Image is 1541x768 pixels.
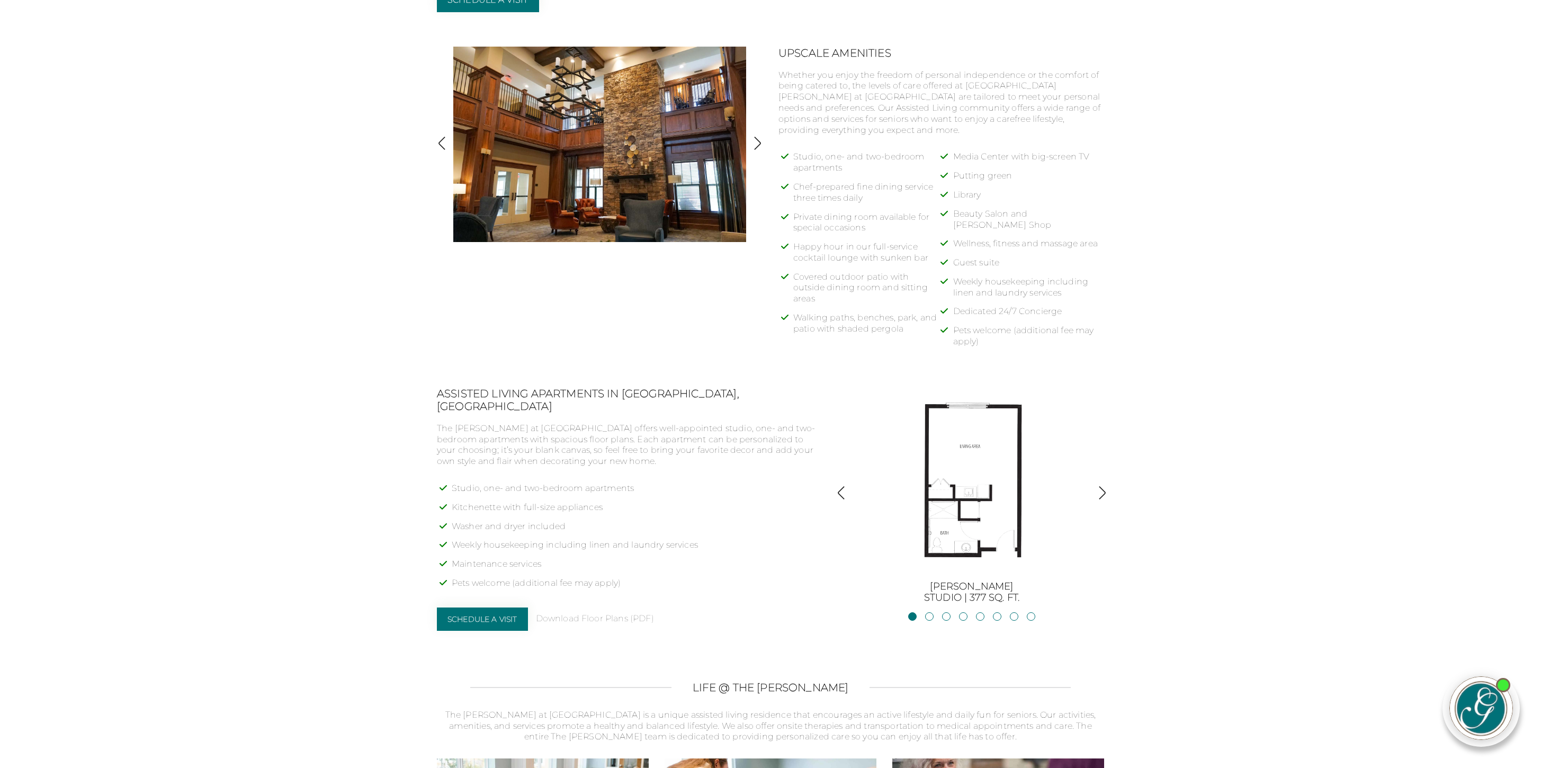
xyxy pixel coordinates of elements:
[793,182,945,212] li: Chef-prepared fine dining service three times daily
[1095,486,1109,502] button: Show next
[452,502,819,521] li: Kitchenette with full-size appliances
[793,212,945,242] li: Private dining room available for special occasions
[953,238,1105,257] li: Wellness, fitness and massage area
[876,387,1067,578] img: Glen_AL-Burton-377-sf.jpg
[793,151,945,182] li: Studio, one- and two-bedroom apartments
[452,521,819,540] li: Washer and dryer included
[437,608,528,631] a: Schedule a Visit
[452,559,819,578] li: Maintenance services
[452,540,819,559] li: Weekly housekeeping including linen and laundry services
[452,578,819,597] li: Pets welcome (additional fee may apply)
[437,710,1104,743] p: The [PERSON_NAME] at [GEOGRAPHIC_DATA] is a unique assisted living residence that encourages an a...
[793,242,945,272] li: Happy hour in our full-service cocktail lounge with sunken bar
[437,387,819,413] h2: Assisted Living Apartments in [GEOGRAPHIC_DATA], [GEOGRAPHIC_DATA]
[435,136,449,153] button: Show previous
[1122,424,1520,649] iframe: iframe
[778,47,1104,59] h2: Upscale Amenities
[953,171,1105,190] li: Putting green
[1095,486,1109,500] img: Show next
[953,209,1105,239] li: Beauty Salon and [PERSON_NAME] Shop
[778,70,1104,136] p: Whether you enjoy the freedom of personal independence or the comfort of being catered to, the le...
[1450,677,1512,739] img: avatar
[953,306,1105,325] li: Dedicated 24/7 Concierge
[693,681,849,694] h2: LIFE @ THE [PERSON_NAME]
[834,486,848,500] img: Show previous
[793,312,945,343] li: Walking paths, benches, park, and patio with shaded pergola
[953,257,1105,276] li: Guest suite
[834,486,848,502] button: Show previous
[452,483,819,502] li: Studio, one- and two-bedroom apartments
[953,276,1105,307] li: Weekly housekeeping including linen and laundry services
[750,136,765,150] img: Show next
[953,151,1105,171] li: Media Center with big-screen TV
[437,423,819,467] p: The [PERSON_NAME] at [GEOGRAPHIC_DATA] offers well-appointed studio, one- and two-bedroom apartme...
[853,581,1091,604] h3: [PERSON_NAME] Studio | 377 sq. ft.
[435,136,449,150] img: Show previous
[750,136,765,153] button: Show next
[536,613,654,624] a: Download Floor Plans (PDF)
[953,325,1105,355] li: Pets welcome (additional fee may apply)
[953,190,1105,209] li: Library
[793,272,945,312] li: Covered outdoor patio with outside dining room and sitting areas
